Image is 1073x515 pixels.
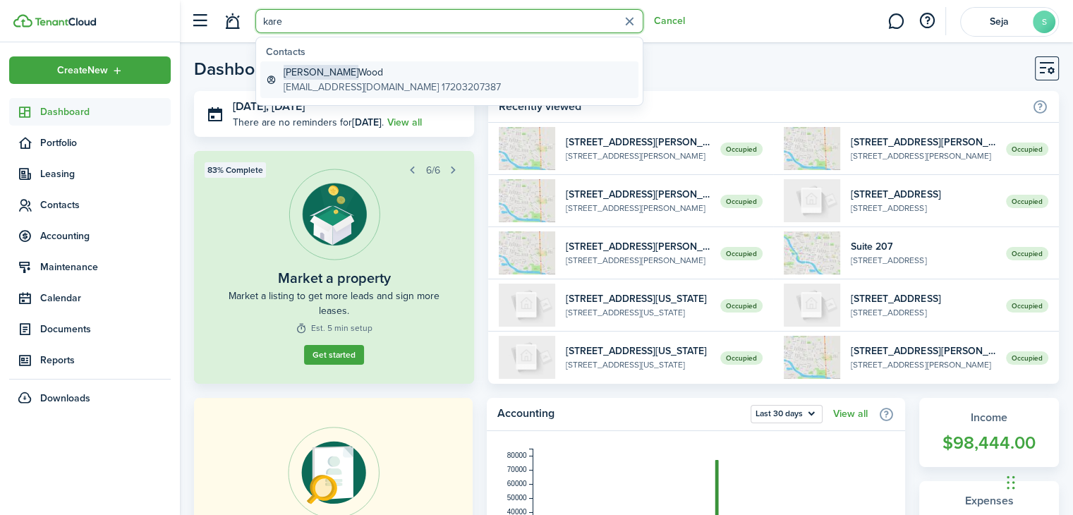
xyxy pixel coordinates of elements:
a: Get started [304,345,364,365]
button: Next step [444,160,463,180]
span: Leasing [40,166,171,181]
span: Downloads [40,391,90,406]
iframe: Chat Widget [1002,447,1073,515]
global-search-list-title: Contacts [266,44,638,59]
widget-list-item-title: Suite 207 [851,239,995,254]
span: Create New [57,66,108,75]
img: 1 [784,284,840,327]
span: 83% Complete [207,164,263,176]
widget-list-item-title: [STREET_ADDRESS][PERSON_NAME] [566,187,710,202]
span: Contacts [40,198,171,212]
widget-stats-title: Income [933,409,1045,426]
img: Listing [289,169,380,260]
widget-stats-count: $98,444.00 [933,430,1045,456]
widget-list-item-description: [STREET_ADDRESS][PERSON_NAME] [851,358,995,371]
span: Occupied [720,195,763,208]
widget-list-item-description: [STREET_ADDRESS][PERSON_NAME] [851,150,995,162]
span: Occupied [720,299,763,313]
button: Open resource center [915,9,939,33]
widget-list-item-description: [STREET_ADDRESS][PERSON_NAME] [566,254,710,267]
img: 1 [784,179,840,222]
img: 1 [499,179,555,222]
a: [PERSON_NAME]Wood[EMAIL_ADDRESS][DOMAIN_NAME] 17203207387 [260,61,638,98]
widget-list-item-title: [STREET_ADDRESS][PERSON_NAME] [566,239,710,254]
tspan: 50000 [507,494,527,502]
header-page-title: Dashboard [194,60,281,78]
b: [DATE] [352,115,382,130]
button: Prev step [403,160,423,180]
widget-list-item-description: [STREET_ADDRESS][PERSON_NAME] [566,202,710,214]
span: [PERSON_NAME] [284,65,358,80]
widget-list-item-title: [STREET_ADDRESS][PERSON_NAME] [566,135,710,150]
span: Reports [40,353,171,368]
button: Open menu [751,405,823,423]
widget-list-item-title: [STREET_ADDRESS][PERSON_NAME] [851,135,995,150]
home-widget-title: Recently viewed [499,98,1025,115]
span: Occupied [720,247,763,260]
img: 1 [499,127,555,170]
widget-list-item-description: [STREET_ADDRESS][US_STATE] [566,306,710,319]
a: Dashboard [9,98,171,126]
a: View all [387,115,422,130]
tspan: 80000 [507,452,527,459]
span: Documents [40,322,171,337]
widget-list-item-description: [STREET_ADDRESS][PERSON_NAME] [566,150,710,162]
widget-list-item-title: [STREET_ADDRESS][PERSON_NAME] [851,344,995,358]
a: Income$98,444.00 [919,398,1059,467]
p: There are no reminders for . [233,115,384,130]
span: Occupied [1006,247,1048,260]
span: Accounting [40,229,171,243]
img: 1 [499,231,555,274]
span: Occupied [1006,299,1048,313]
avatar-text: S [1033,11,1055,33]
a: Reports [9,346,171,374]
widget-list-item-description: [STREET_ADDRESS][US_STATE] [566,358,710,371]
button: Customise [1035,56,1059,80]
div: Drag [1007,461,1015,504]
global-search-item-title: Wood [284,65,501,80]
img: 1 [784,336,840,379]
widget-step-time: Est. 5 min setup [296,322,372,334]
button: Open sidebar [186,8,213,35]
tspan: 60000 [507,480,527,487]
widget-list-item-description: [STREET_ADDRESS] [851,202,995,214]
span: 6/6 [426,163,440,178]
button: Open menu [9,56,171,84]
widget-list-item-title: [STREET_ADDRESS][US_STATE] [566,344,710,358]
widget-list-item-description: [STREET_ADDRESS] [851,306,995,319]
img: TenantCloud [35,18,96,26]
widget-step-description: Market a listing to get more leads and sign more leases. [226,289,442,318]
img: TenantCloud [13,14,32,28]
widget-stats-title: Expenses [933,492,1045,509]
widget-list-item-title: [STREET_ADDRESS][US_STATE] [566,291,710,306]
home-widget-title: Accounting [497,405,744,423]
widget-step-title: Market a property [278,267,391,289]
span: Occupied [720,143,763,156]
img: 1 [499,336,555,379]
button: Clear search [619,11,641,32]
span: Calendar [40,291,171,305]
button: Cancel [654,16,685,27]
global-search-item-description: [EMAIL_ADDRESS][DOMAIN_NAME] 17203207387 [284,80,501,95]
img: 1 [784,231,840,274]
span: Occupied [1006,143,1048,156]
img: 1 [499,284,555,327]
span: Occupied [1006,195,1048,208]
span: Maintenance [40,260,171,274]
span: Dashboard [40,104,171,119]
h3: [DATE], [DATE] [233,98,463,116]
a: View all [833,408,868,420]
span: Occupied [1006,351,1048,365]
widget-list-item-description: [STREET_ADDRESS] [851,254,995,267]
span: Occupied [720,351,763,365]
a: Messaging [883,4,909,40]
span: Portfolio [40,135,171,150]
button: Last 30 days [751,405,823,423]
widget-list-item-title: [STREET_ADDRESS] [851,291,995,306]
img: 1 [784,127,840,170]
widget-list-item-title: [STREET_ADDRESS] [851,187,995,202]
tspan: 70000 [507,466,527,473]
input: Search for anything... [255,9,643,33]
a: Notifications [219,4,245,40]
